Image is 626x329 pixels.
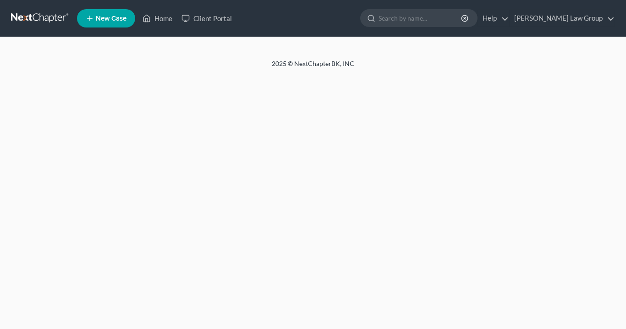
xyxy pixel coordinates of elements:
[96,15,126,22] span: New Case
[478,10,509,27] a: Help
[177,10,236,27] a: Client Portal
[52,59,574,76] div: 2025 © NextChapterBK, INC
[379,10,462,27] input: Search by name...
[510,10,615,27] a: [PERSON_NAME] Law Group
[138,10,177,27] a: Home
